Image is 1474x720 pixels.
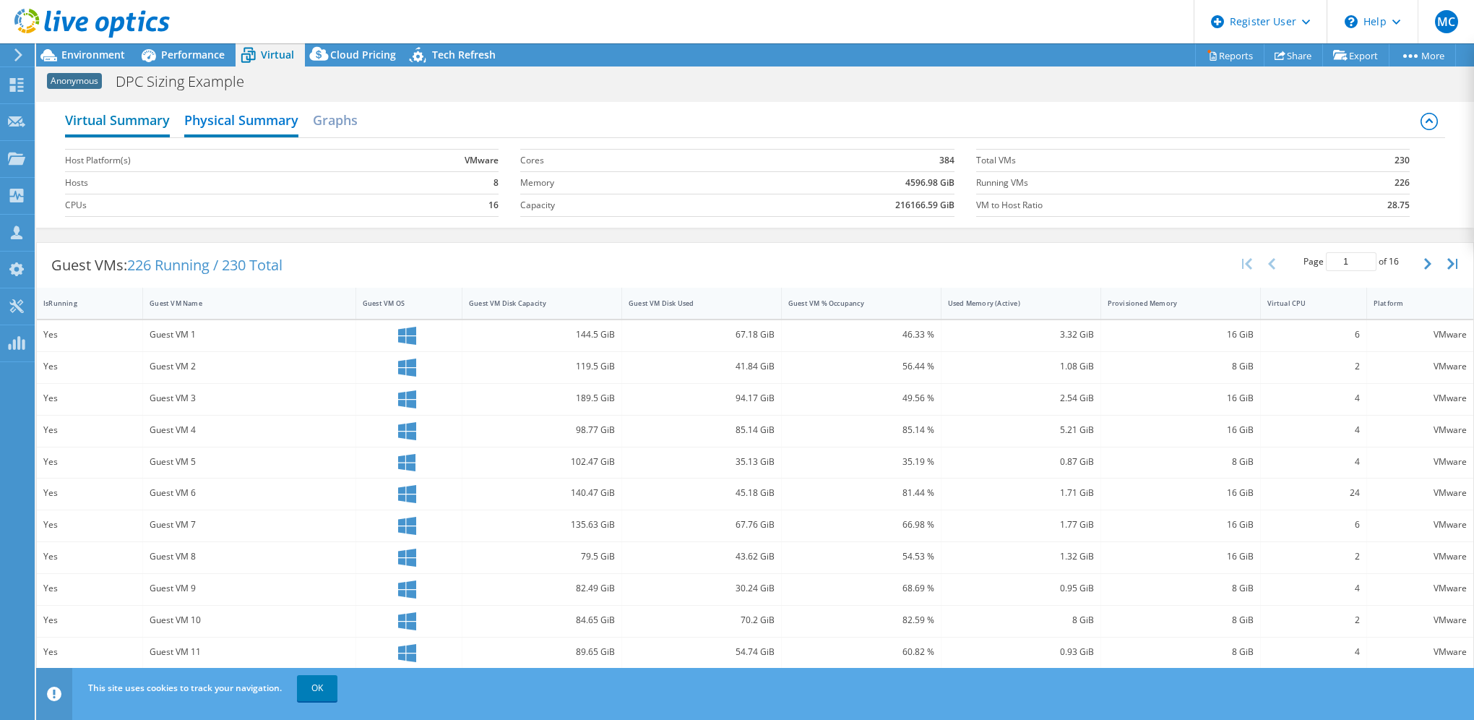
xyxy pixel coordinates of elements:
[1374,549,1467,565] div: VMware
[150,517,349,533] div: Guest VM 7
[43,517,136,533] div: Yes
[465,153,499,168] b: VMware
[629,485,775,501] div: 45.18 GiB
[150,580,349,596] div: Guest VM 9
[1108,299,1236,308] div: Provisioned Memory
[469,299,598,308] div: Guest VM Disk Capacity
[948,327,1094,343] div: 3.32 GiB
[469,517,615,533] div: 135.63 GiB
[43,359,136,374] div: Yes
[469,327,615,343] div: 144.5 GiB
[43,612,136,628] div: Yes
[1267,359,1360,374] div: 2
[1395,176,1410,190] b: 226
[1395,153,1410,168] b: 230
[161,48,225,61] span: Performance
[1267,612,1360,628] div: 2
[261,48,294,61] span: Virtual
[788,359,934,374] div: 56.44 %
[150,612,349,628] div: Guest VM 10
[629,422,775,438] div: 85.14 GiB
[788,549,934,565] div: 54.53 %
[629,454,775,470] div: 35.13 GiB
[469,390,615,406] div: 189.5 GiB
[469,485,615,501] div: 140.47 GiB
[43,644,136,660] div: Yes
[1267,485,1360,501] div: 24
[150,422,349,438] div: Guest VM 4
[469,454,615,470] div: 102.47 GiB
[1322,44,1389,67] a: Export
[976,176,1309,190] label: Running VMs
[1267,299,1342,308] div: Virtual CPU
[520,153,700,168] label: Cores
[150,454,349,470] div: Guest VM 5
[65,106,170,137] h2: Virtual Summary
[788,485,934,501] div: 81.44 %
[629,612,775,628] div: 70.2 GiB
[788,327,934,343] div: 46.33 %
[1389,255,1399,267] span: 16
[363,299,438,308] div: Guest VM OS
[1267,454,1360,470] div: 4
[88,682,282,694] span: This site uses cookies to track your navigation.
[1267,644,1360,660] div: 4
[1387,198,1410,213] b: 28.75
[150,359,349,374] div: Guest VM 2
[469,549,615,565] div: 79.5 GiB
[1108,612,1254,628] div: 8 GiB
[788,299,917,308] div: Guest VM % Occupancy
[109,74,267,90] h1: DPC Sizing Example
[629,580,775,596] div: 30.24 GiB
[432,48,496,61] span: Tech Refresh
[1108,580,1254,596] div: 8 GiB
[788,580,934,596] div: 68.69 %
[1374,299,1449,308] div: Platform
[150,299,332,308] div: Guest VM Name
[1267,517,1360,533] div: 6
[948,390,1094,406] div: 2.54 GiB
[469,422,615,438] div: 98.77 GiB
[37,243,297,288] div: Guest VMs:
[150,390,349,406] div: Guest VM 3
[150,485,349,501] div: Guest VM 6
[1108,549,1254,565] div: 16 GiB
[1374,517,1467,533] div: VMware
[297,675,337,701] a: OK
[948,485,1094,501] div: 1.71 GiB
[976,153,1309,168] label: Total VMs
[629,644,775,660] div: 54.74 GiB
[1303,252,1399,271] span: Page of
[948,454,1094,470] div: 0.87 GiB
[1389,44,1456,67] a: More
[1374,580,1467,596] div: VMware
[1267,422,1360,438] div: 4
[150,549,349,565] div: Guest VM 8
[948,549,1094,565] div: 1.32 GiB
[43,299,118,308] div: IsRunning
[488,198,499,213] b: 16
[520,176,700,190] label: Memory
[629,517,775,533] div: 67.76 GiB
[61,48,125,61] span: Environment
[1374,485,1467,501] div: VMware
[905,176,954,190] b: 4596.98 GiB
[469,612,615,628] div: 84.65 GiB
[43,485,136,501] div: Yes
[43,580,136,596] div: Yes
[43,327,136,343] div: Yes
[1108,485,1254,501] div: 16 GiB
[629,359,775,374] div: 41.84 GiB
[1108,422,1254,438] div: 16 GiB
[1345,15,1358,28] svg: \n
[65,198,361,213] label: CPUs
[184,106,298,137] h2: Physical Summary
[788,454,934,470] div: 35.19 %
[1374,612,1467,628] div: VMware
[1267,549,1360,565] div: 2
[520,198,700,213] label: Capacity
[1374,422,1467,438] div: VMware
[313,106,358,134] h2: Graphs
[1267,390,1360,406] div: 4
[469,580,615,596] div: 82.49 GiB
